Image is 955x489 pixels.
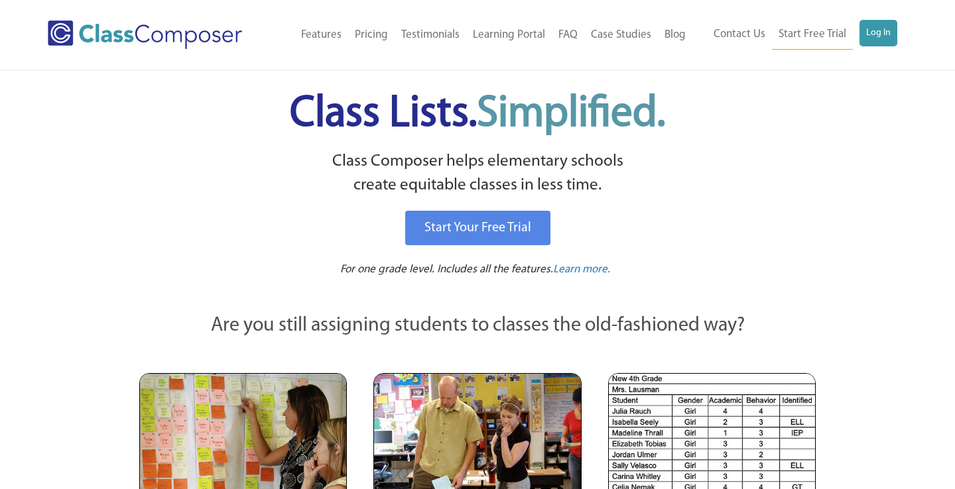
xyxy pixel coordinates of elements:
[273,21,692,50] nav: Header Menu
[772,20,853,50] a: Start Free Trial
[48,21,242,49] img: Class Composer
[584,21,658,50] a: Case Studies
[692,20,897,50] nav: Header Menu
[552,21,584,50] a: FAQ
[348,21,395,50] a: Pricing
[340,264,553,275] span: For one grade level. Includes all the features.
[553,264,610,275] span: Learn more.
[658,21,692,50] a: Blog
[553,262,610,278] a: Learn more.
[294,21,348,50] a: Features
[859,20,897,46] a: Log In
[707,20,772,49] a: Contact Us
[137,150,818,198] p: Class Composer helps elementary schools create equitable classes in less time.
[290,93,665,136] span: Class Lists.
[466,21,552,50] a: Learning Portal
[395,21,466,50] a: Testimonials
[477,93,665,136] span: Simplified.
[139,311,816,341] p: Are you still assigning students to classes the old-fashioned way?
[405,211,550,245] a: Start Your Free Trial
[424,221,531,235] span: Start Your Free Trial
